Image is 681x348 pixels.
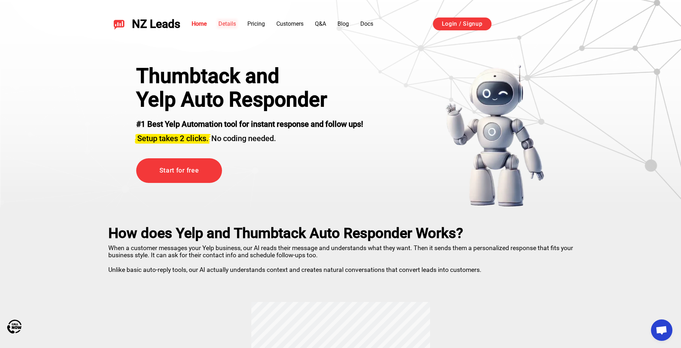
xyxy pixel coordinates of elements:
p: When a customer messages your Yelp business, our AI reads their message and understands what they... [108,242,573,273]
a: Open chat [651,319,672,341]
a: Docs [360,20,373,27]
span: NZ Leads [132,18,180,31]
div: Thumbtack and [136,64,363,88]
a: Login / Signup [433,18,492,30]
img: Call Now [7,319,21,334]
a: Q&A [315,20,326,27]
a: Pricing [247,20,265,27]
a: Blog [337,20,349,27]
h1: Yelp Auto Responder [136,88,363,111]
img: yelp bot [445,64,545,207]
a: Home [192,20,207,27]
img: NZ Leads logo [113,18,125,30]
h3: No coding needed. [136,130,363,144]
a: Customers [276,20,304,27]
iframe: Sign in with Google Button [499,16,577,32]
span: Setup takes 2 clicks. [137,134,208,143]
h2: How does Yelp and Thumbtack Auto Responder Works? [108,225,573,242]
strong: #1 Best Yelp Automation tool for instant response and follow ups! [136,120,363,129]
a: Start for free [136,158,222,183]
a: Details [218,20,236,27]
